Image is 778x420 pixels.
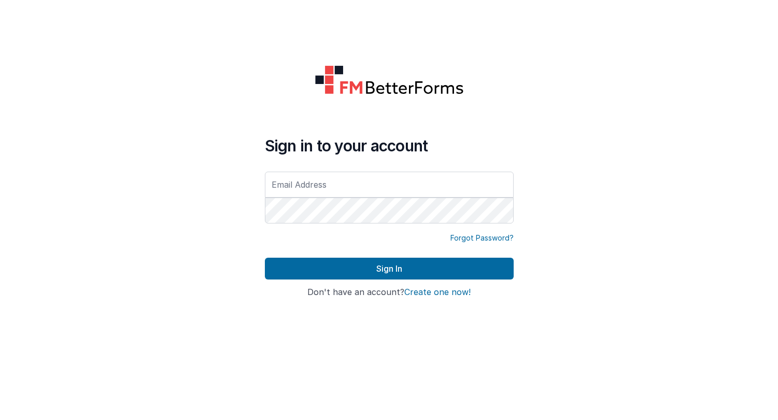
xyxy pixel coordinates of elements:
input: Email Address [265,172,514,198]
button: Sign In [265,258,514,279]
h4: Don't have an account? [265,288,514,297]
h4: Sign in to your account [265,136,514,155]
button: Create one now! [404,288,471,297]
a: Forgot Password? [450,233,514,243]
